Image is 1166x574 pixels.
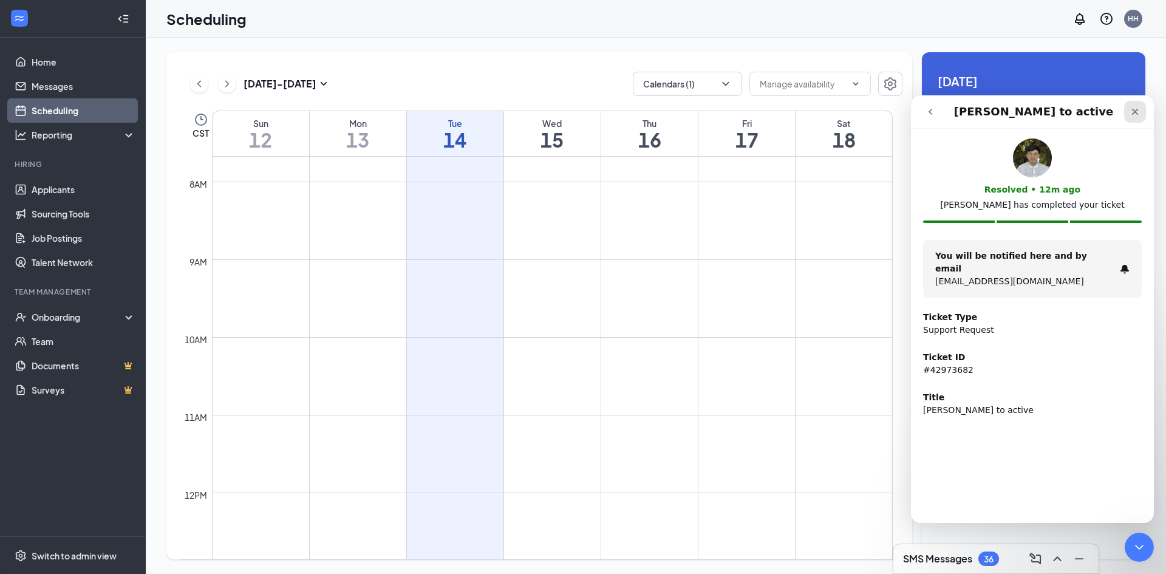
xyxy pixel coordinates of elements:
[32,226,135,250] a: Job Postings
[504,111,601,156] a: October 15, 2025
[193,77,205,91] svg: ChevronLeft
[601,111,698,156] a: October 16, 2025
[1026,549,1045,569] button: ComposeMessage
[698,117,795,129] div: Fri
[796,117,892,129] div: Sat
[310,111,406,156] a: October 13, 2025
[187,255,210,268] div: 9am
[1128,13,1139,24] div: HH
[182,333,210,346] div: 10am
[720,78,732,90] svg: ChevronDown
[407,111,503,156] a: October 14, 2025
[407,117,503,129] div: Tue
[13,12,26,24] svg: WorkstreamLogo
[15,159,133,169] div: Hiring
[938,72,1130,91] span: [DATE]
[878,72,902,96] button: Settings
[1069,549,1089,569] button: Minimize
[15,311,27,323] svg: UserCheck
[601,129,698,150] h1: 16
[15,287,133,297] div: Team Management
[1072,12,1087,26] svg: Notifications
[1072,552,1086,566] svg: Minimize
[213,117,309,129] div: Sun
[911,95,1154,523] iframe: Intercom live chat
[32,74,135,98] a: Messages
[883,77,898,91] svg: Settings
[633,72,742,96] button: Calendars (1)ChevronDown
[32,177,135,202] a: Applicants
[32,550,117,562] div: Switch to admin view
[796,129,892,150] h1: 18
[504,117,601,129] div: Wed
[213,111,309,156] a: October 12, 2025
[32,50,135,74] a: Home
[32,329,135,354] a: Team
[1099,12,1114,26] svg: QuestionInfo
[182,411,210,424] div: 11am
[190,75,208,93] button: ChevronLeft
[32,354,135,378] a: DocumentsCrown
[1048,549,1067,569] button: ChevronUp
[32,98,135,123] a: Scheduling
[984,554,994,564] div: 36
[504,129,601,150] h1: 15
[1050,552,1065,566] svg: ChevronUp
[760,77,846,91] input: Manage availability
[1125,533,1154,562] iframe: Intercom live chat
[187,177,210,191] div: 8am
[182,488,210,502] div: 12pm
[903,552,972,565] h3: SMS Messages
[32,202,135,226] a: Sourcing Tools
[601,117,698,129] div: Thu
[117,13,129,25] svg: Collapse
[193,127,209,139] span: CST
[32,129,136,141] div: Reporting
[851,79,861,89] svg: ChevronDown
[194,112,208,127] svg: Clock
[32,378,135,402] a: SurveysCrown
[221,77,233,91] svg: ChevronRight
[310,117,406,129] div: Mon
[1028,552,1043,566] svg: ComposeMessage
[15,129,27,141] svg: Analysis
[244,77,316,91] h3: [DATE] - [DATE]
[407,129,503,150] h1: 14
[32,311,125,323] div: Onboarding
[698,129,795,150] h1: 17
[698,111,795,156] a: October 17, 2025
[32,250,135,275] a: Talent Network
[218,75,236,93] button: ChevronRight
[213,129,309,150] h1: 12
[796,111,892,156] a: October 18, 2025
[166,9,247,29] h1: Scheduling
[310,129,406,150] h1: 13
[316,77,331,91] svg: SmallChevronDown
[15,550,27,562] svg: Settings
